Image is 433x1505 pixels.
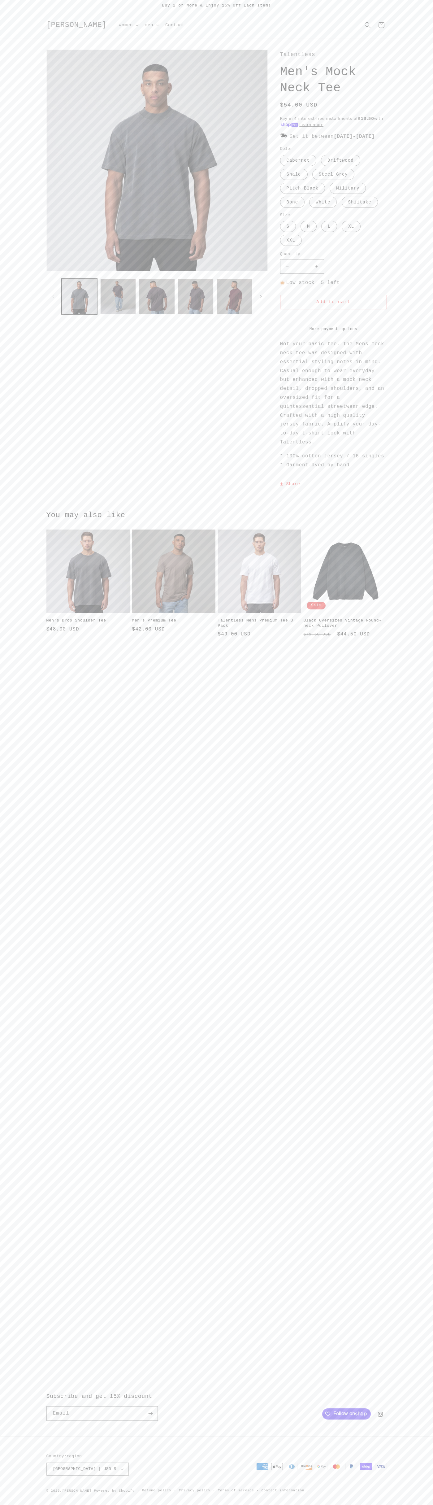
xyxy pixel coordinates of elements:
span: [DATE] [334,134,353,139]
a: Terms of service [218,1488,254,1494]
label: L [321,221,337,232]
summary: Share [280,477,300,491]
button: Load image 1 in gallery view [62,279,97,314]
a: Contact [162,19,188,32]
label: Shale [280,169,308,180]
label: Steel Grey [312,169,354,180]
button: Slide left [46,290,60,303]
label: Bone [280,197,305,208]
p: Low stock: 5 left [280,278,387,287]
a: [PERSON_NAME] [62,1489,92,1493]
a: Black Oversized Vintage Round-neck Pullover [304,618,387,629]
label: Quantity [280,251,387,257]
span: [GEOGRAPHIC_DATA] | USD $ [53,1466,116,1472]
a: More payment options [280,326,387,332]
small: © 2025, [46,1489,92,1493]
h1: Men's Mock Neck Tee [280,64,387,96]
p: Get it between [280,132,387,141]
media-gallery: Gallery Viewer [46,50,268,316]
strong: - [334,134,375,139]
h2: You may also like [46,510,387,520]
span: Contact [165,22,185,28]
label: M [301,221,316,232]
label: Driftwood [321,155,360,166]
label: XXL [280,235,302,246]
a: Refund policy [142,1488,171,1494]
label: Cabernet [280,155,316,166]
button: Add to cart [280,295,387,309]
span: [PERSON_NAME] [46,21,107,29]
button: Slide right [254,290,268,303]
summary: men [141,19,162,32]
a: Men's Premium Tee [132,618,215,623]
h2: Country/region [46,1453,129,1459]
button: Load image 5 in gallery view [178,279,214,314]
label: S [280,221,296,232]
legend: Color [280,146,293,152]
span: $54.00 USD [280,101,318,109]
label: XL [342,221,361,232]
a: Talentless Mens Premium Tee 3 Pack [218,618,301,629]
h2: Subscribe and get 15% discount [46,1393,319,1400]
a: Contact information [261,1488,304,1494]
button: Load image 3 in gallery view [100,279,136,314]
img: 1670915.png [280,132,287,140]
span: women [119,22,133,28]
span: Buy 2 or More & Enjoy 15% Off Each Item! [162,3,271,8]
button: Subscribe [144,1406,158,1421]
p: Not your basic tee. The Mens mock neck tee was designed with essential styling notes in mind. Cas... [280,340,387,447]
button: Load image 4 in gallery view [139,279,175,314]
label: Pitch Black [280,183,325,194]
a: Privacy policy [179,1488,210,1494]
p: Talentless [280,50,387,59]
legend: Size [280,212,291,218]
a: [PERSON_NAME] [44,19,109,31]
summary: Search [361,18,375,32]
p: * 100% cotton jersey / 16 singles * Garment-dyed by hand [280,452,387,470]
label: Shiitake [342,197,378,208]
button: [GEOGRAPHIC_DATA] | USD $ [46,1463,129,1476]
summary: women [115,19,141,32]
span: [DATE] [356,134,375,139]
button: Load image 8 in gallery view [217,279,252,314]
a: Men's Drop Shoulder Tee [46,618,130,623]
label: White [309,197,337,208]
label: Military [330,183,366,194]
a: Powered by Shopify [94,1489,134,1493]
span: men [145,22,153,28]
